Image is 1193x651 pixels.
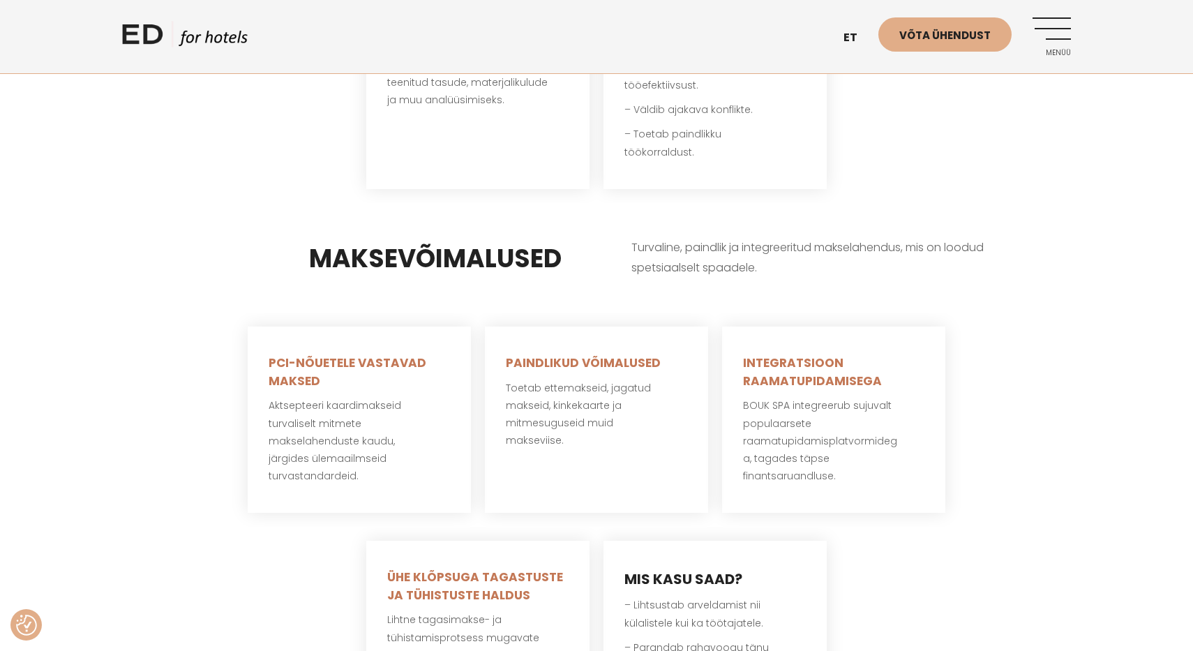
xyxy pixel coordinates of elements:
[16,615,37,636] button: Nõusolekueelistused
[506,380,687,450] p: Toetab ettemakseid, jagatud makseid, kinkekaarte ja mitmesuguseid muid makseviise.
[309,241,562,276] strong: MAKSEVÕIMALUSED
[122,21,248,56] a: ED HOTELS
[269,397,450,485] p: Aktsepteeri kaardimakseid turvaliselt mitmete makselahenduste kaudu, järgides ülemaailmseid turva...
[631,238,1036,278] p: Turvaline, paindlik ja integreeritud makselahendus, mis on loodud spetsiaalselt spaadele.
[743,354,924,390] h5: INTEGRATSIOON RAAMATUPIDAMISEGA
[1033,17,1071,56] a: Menüü
[506,354,687,373] h5: PAINDLIKUD VÕIMALUSED
[624,569,806,590] h4: MIS KASU SAAD?
[16,615,37,636] img: Revisit consent button
[743,397,924,485] p: BOUK SPA integreerub sujuvalt populaarsete raamatupidamisplatvormidega, tagades täpse finantsarua...
[624,59,806,94] p: – Parandab personali tööefektiivsust.
[624,126,806,160] p: – Toetab paindlikku töökorraldust.
[624,597,806,631] p: – Lihtsustab arveldamist nii külalistele kui ka töötajatele.
[387,569,569,604] h5: ÜHE KLÕPSUGA TAGASTUSTE JA TÜHISTUSTE HALDUS
[387,56,569,109] p: Kasuta aruandeid töötundide, teenitud tasude, materjalikulude ja muu analüüsimiseks.
[878,17,1012,52] a: Võta ühendust
[269,354,450,390] h5: PCI-NÕUETELE VASTAVAD MAKSED
[1033,49,1071,57] span: Menüü
[624,101,806,119] p: – Väldib ajakava konflikte.
[836,21,878,55] a: et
